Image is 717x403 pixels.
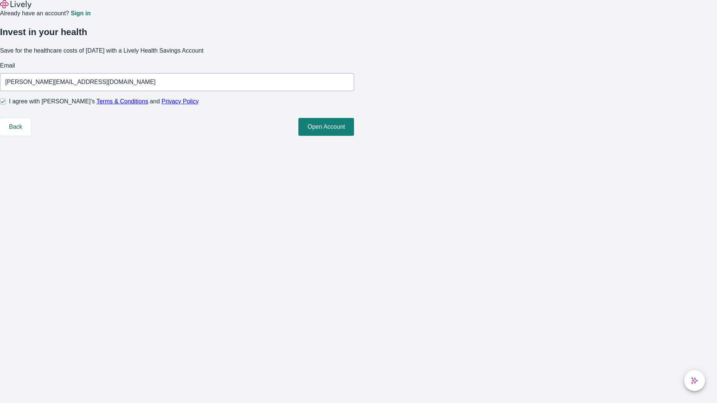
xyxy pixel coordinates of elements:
svg: Lively AI Assistant [691,377,698,384]
button: Open Account [298,118,354,136]
button: chat [684,370,705,391]
a: Sign in [71,10,90,16]
a: Privacy Policy [162,98,199,104]
a: Terms & Conditions [96,98,148,104]
span: I agree with [PERSON_NAME]’s and [9,97,199,106]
